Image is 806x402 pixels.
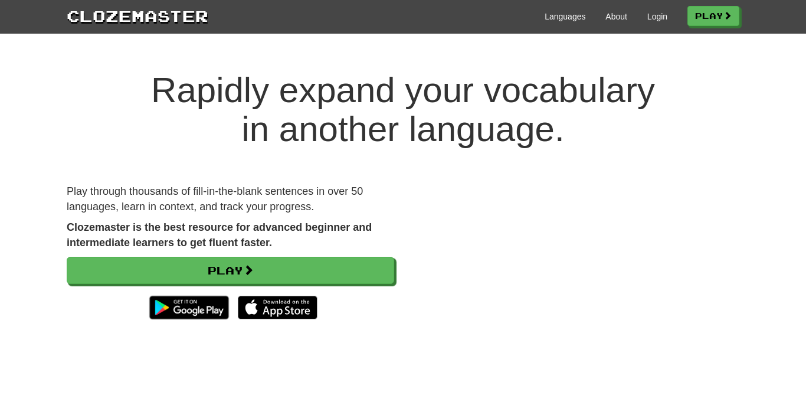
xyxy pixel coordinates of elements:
[545,11,585,22] a: Languages
[647,11,667,22] a: Login
[605,11,627,22] a: About
[143,290,235,325] img: Get it on Google Play
[238,296,317,319] img: Download_on_the_App_Store_Badge_US-UK_135x40-25178aeef6eb6b83b96f5f2d004eda3bffbb37122de64afbaef7...
[67,257,394,284] a: Play
[67,221,372,249] strong: Clozemaster is the best resource for advanced beginner and intermediate learners to get fluent fa...
[67,5,208,27] a: Clozemaster
[67,184,394,214] p: Play through thousands of fill-in-the-blank sentences in over 50 languages, learn in context, and...
[687,6,739,26] a: Play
